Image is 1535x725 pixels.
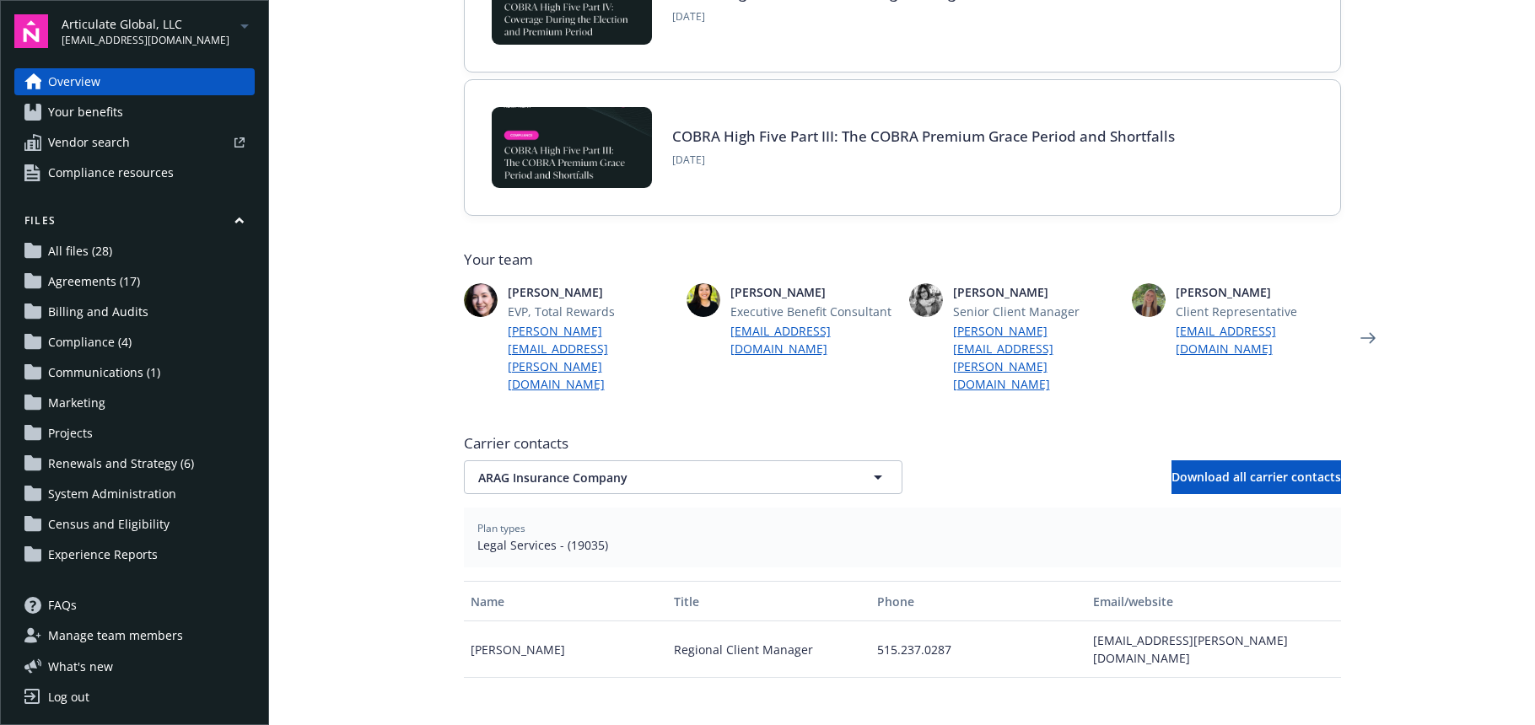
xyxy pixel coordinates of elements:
[14,622,255,649] a: Manage team members
[1176,322,1341,357] a: [EMAIL_ADDRESS][DOMAIN_NAME]
[953,322,1118,393] a: [PERSON_NAME][EMAIL_ADDRESS][PERSON_NAME][DOMAIN_NAME]
[14,481,255,508] a: System Administration
[14,238,255,265] a: All files (28)
[477,521,1328,536] span: Plan types
[14,14,48,48] img: navigator-logo.svg
[14,658,140,675] button: What's new
[953,283,1118,301] span: [PERSON_NAME]
[48,541,158,568] span: Experience Reports
[62,15,229,33] span: Articulate Global, LLC
[1176,303,1341,320] span: Client Representative
[464,433,1341,454] span: Carrier contacts
[48,68,100,95] span: Overview
[14,213,255,234] button: Files
[14,298,255,325] a: Billing and Audits
[464,250,1341,270] span: Your team
[48,159,174,186] span: Compliance resources
[667,581,870,621] button: Title
[14,329,255,356] a: Compliance (4)
[48,268,140,295] span: Agreements (17)
[730,322,896,357] a: [EMAIL_ADDRESS][DOMAIN_NAME]
[508,303,673,320] span: EVP, Total Rewards
[870,621,1086,678] div: 515.237.0287
[48,511,170,538] span: Census and Eligibility
[48,129,130,156] span: Vendor search
[667,621,870,678] div: Regional Client Manager
[1171,460,1341,494] button: Download all carrier contacts
[1132,283,1166,317] img: photo
[464,581,667,621] button: Name
[1086,581,1340,621] button: Email/website
[48,450,194,477] span: Renewals and Strategy (6)
[471,593,660,610] div: Name
[877,593,1080,610] div: Phone
[909,283,943,317] img: photo
[62,14,255,48] button: Articulate Global, LLC[EMAIL_ADDRESS][DOMAIN_NAME]arrowDropDown
[478,469,829,486] span: ARAG Insurance Company
[14,268,255,295] a: Agreements (17)
[48,359,160,386] span: Communications (1)
[464,460,902,494] button: ARAG Insurance Company
[492,107,652,188] img: BLOG-Card Image - Compliance - COBRA High Five Pt 3 - 09-03-25.jpg
[48,481,176,508] span: System Administration
[14,450,255,477] a: Renewals and Strategy (6)
[1355,325,1381,352] a: Next
[1086,621,1340,678] div: [EMAIL_ADDRESS][PERSON_NAME][DOMAIN_NAME]
[48,592,77,619] span: FAQs
[672,126,1175,146] a: COBRA High Five Part III: The COBRA Premium Grace Period and Shortfalls
[48,298,148,325] span: Billing and Audits
[1093,593,1333,610] div: Email/website
[14,420,255,447] a: Projects
[14,359,255,386] a: Communications (1)
[48,329,132,356] span: Compliance (4)
[48,238,112,265] span: All files (28)
[477,536,1328,554] span: Legal Services - (19035)
[672,153,1175,168] span: [DATE]
[14,592,255,619] a: FAQs
[48,420,93,447] span: Projects
[464,283,498,317] img: photo
[48,658,113,675] span: What ' s new
[14,541,255,568] a: Experience Reports
[508,322,673,393] a: [PERSON_NAME][EMAIL_ADDRESS][PERSON_NAME][DOMAIN_NAME]
[14,159,255,186] a: Compliance resources
[14,511,255,538] a: Census and Eligibility
[730,283,896,301] span: [PERSON_NAME]
[687,283,720,317] img: photo
[14,389,255,416] a: Marketing
[14,99,255,126] a: Your benefits
[1171,469,1341,485] span: Download all carrier contacts
[870,581,1086,621] button: Phone
[48,684,89,711] div: Log out
[674,593,864,610] div: Title
[48,389,105,416] span: Marketing
[672,9,1184,24] span: [DATE]
[508,283,673,301] span: [PERSON_NAME]
[14,129,255,156] a: Vendor search
[48,622,183,649] span: Manage team members
[730,303,896,320] span: Executive Benefit Consultant
[62,33,229,48] span: [EMAIL_ADDRESS][DOMAIN_NAME]
[1176,283,1341,301] span: [PERSON_NAME]
[953,303,1118,320] span: Senior Client Manager
[48,99,123,126] span: Your benefits
[14,68,255,95] a: Overview
[234,15,255,35] a: arrowDropDown
[464,621,667,678] div: [PERSON_NAME]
